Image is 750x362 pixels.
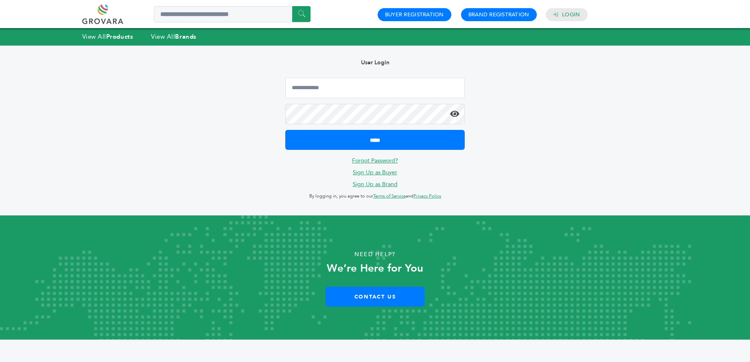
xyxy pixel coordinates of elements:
a: Contact Us [326,287,424,307]
a: Login [562,11,580,18]
strong: We’re Here for You [327,261,423,276]
a: Sign Up as Buyer [353,169,397,176]
strong: Products [106,33,133,41]
a: Forgot Password? [352,157,398,165]
a: Privacy Policy [413,193,441,199]
p: By logging in, you agree to our and [285,191,465,201]
input: Password [285,104,465,124]
p: Need Help? [37,248,713,261]
b: User Login [361,59,389,66]
a: View AllProducts [82,33,133,41]
a: Buyer Registration [385,11,444,18]
strong: Brands [175,33,196,41]
a: Brand Registration [468,11,529,18]
input: Search a product or brand... [154,6,310,22]
a: Sign Up as Brand [353,180,398,188]
input: Email Address [285,78,465,98]
a: Terms of Service [373,193,406,199]
a: View AllBrands [151,33,197,41]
